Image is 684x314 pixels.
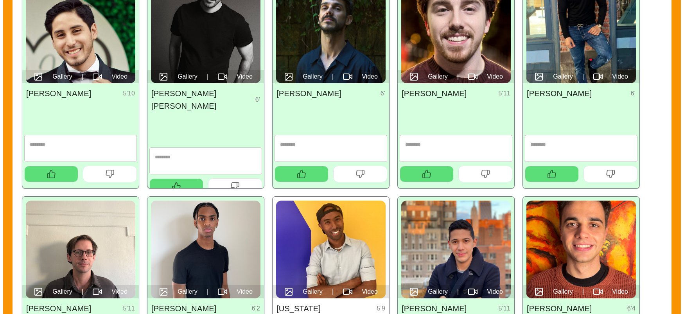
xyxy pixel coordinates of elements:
[381,89,385,98] p: 6 '
[582,72,584,81] span: |
[499,304,510,313] p: 5 ' 11
[582,287,584,296] span: |
[627,304,636,313] p: 6 ' 4
[332,287,334,296] span: |
[178,72,197,81] span: Gallery
[82,72,83,81] span: |
[52,72,72,81] span: Gallery
[82,287,83,296] span: |
[123,304,135,313] p: 5 ' 11
[123,89,135,98] p: 5 ' 10
[252,304,260,313] p: 6 ' 2
[487,72,503,81] span: Video
[207,72,208,81] span: |
[362,72,378,81] span: Video
[276,201,386,298] img: Tennessee
[553,287,573,296] span: Gallery
[612,72,628,81] span: Video
[111,287,127,296] span: Video
[527,87,592,100] h6: [PERSON_NAME]
[26,87,91,100] h6: [PERSON_NAME]
[276,87,341,100] h6: [PERSON_NAME]
[237,72,253,81] span: Video
[499,89,510,98] p: 5 ' 11
[178,287,197,296] span: Gallery
[52,287,72,296] span: Gallery
[255,95,260,104] p: 6 '
[151,201,260,298] img: Dalen Davis
[303,72,323,81] span: Gallery
[362,287,378,296] span: Video
[151,87,255,112] h6: [PERSON_NAME] [PERSON_NAME]
[457,287,459,296] span: |
[26,201,135,298] img: Matt Billington
[111,72,127,81] span: Video
[377,304,385,313] p: 5 ' 9
[631,89,636,98] p: 6 '
[487,287,503,296] span: Video
[207,287,208,296] span: |
[526,201,636,298] img: Daniil Putov
[237,287,253,296] span: Video
[402,87,467,100] h6: [PERSON_NAME]
[612,287,628,296] span: Video
[428,287,448,296] span: Gallery
[401,201,511,298] img: Julian Hernandez
[332,72,334,81] span: |
[303,287,323,296] span: Gallery
[553,72,573,81] span: Gallery
[457,72,459,81] span: |
[428,72,448,81] span: Gallery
